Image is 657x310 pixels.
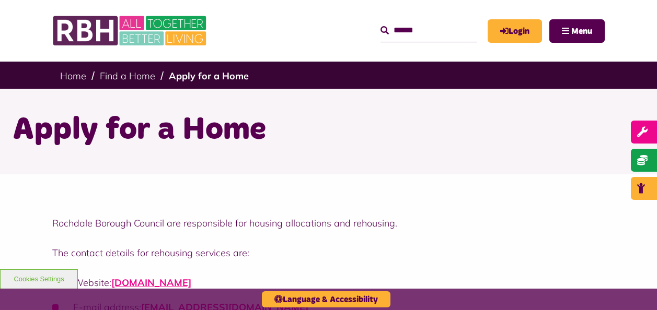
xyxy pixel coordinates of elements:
a: [DOMAIN_NAME] [111,277,191,289]
p: Rochdale Borough Council are responsible for housing allocations and rehousing. [52,216,605,230]
iframe: Netcall Web Assistant for live chat [610,263,657,310]
a: Home [60,70,86,82]
button: Language & Accessibility [262,291,390,307]
a: Apply for a Home [169,70,249,82]
h1: Apply for a Home [13,110,645,150]
a: MyRBH [488,19,542,43]
a: Find a Home [100,70,155,82]
span: Menu [571,27,592,35]
li: Website: [52,276,605,290]
p: The contact details for rehousing services are: [52,246,605,260]
button: Navigation [549,19,605,43]
img: RBH [52,10,209,51]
